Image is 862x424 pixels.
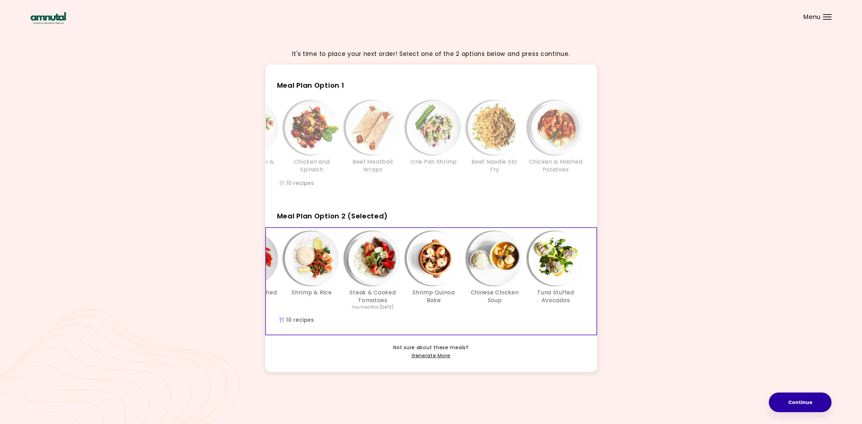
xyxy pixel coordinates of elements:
[346,289,400,304] h3: Steak & Cooked Tomatoes
[803,14,821,20] span: Menu
[411,158,457,166] h3: One Pan Shrimp
[285,158,339,173] h3: Chicken and Spinach
[464,101,525,173] div: Info - Beef Noodle Stir Fry - Meal Plan Option 1
[393,344,468,352] span: Not sure about these meals?
[468,158,522,173] h3: Beef Noodle Stir Fry
[403,231,464,310] div: Info - Shrimp Quinoa Bake - Meal Plan Option 2 (Selected)
[529,289,583,304] h3: Tuna Stuffed Avocados
[292,49,570,59] p: It's time to place your next order! Select one of the 2 options below and press continue.
[292,289,332,296] h3: Shrimp & Rice
[525,101,586,173] div: Info - Chicken & Mashed Potatoes - Meal Plan Option 1
[464,231,525,310] div: Info - Chinese Chicken Soup - Meal Plan Option 2 (Selected)
[30,12,66,24] img: AmNutAl
[407,289,461,304] h3: Shrimp Quinoa Bake
[468,289,522,304] h3: Chinese Chicken Soup
[352,304,394,310] div: You had this [DATE]
[342,231,403,310] div: Info - Steak & Cooked Tomatoes - Meal Plan Option 2 (Selected)
[403,101,464,173] div: Info - One Pan Shrimp - Meal Plan Option 1
[277,211,388,221] span: Meal Plan Option 2 (Selected)
[769,393,832,412] button: Continue
[281,101,342,173] div: Info - Chicken and Spinach - Meal Plan Option 1
[281,231,342,310] div: Info - Shrimp & Rice - Meal Plan Option 2 (Selected)
[412,352,450,360] a: Generate More
[277,81,344,90] span: Meal Plan Option 1
[529,158,583,173] h3: Chicken & Mashed Potatoes
[346,158,400,173] h3: Beef Meatball Wraps
[525,231,586,310] div: Info - Tuna Stuffed Avocados - Meal Plan Option 2 (Selected)
[342,101,403,173] div: Info - Beef Meatball Wraps - Meal Plan Option 1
